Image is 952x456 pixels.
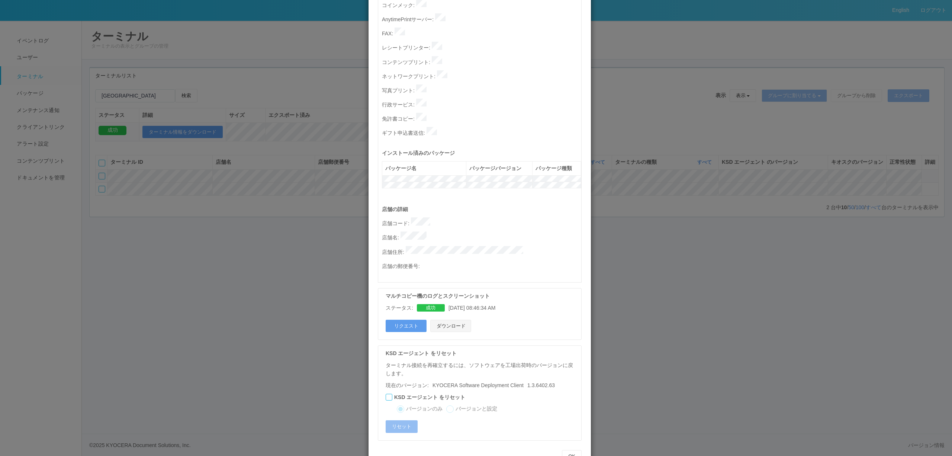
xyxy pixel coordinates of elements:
[382,42,581,52] p: レシートプリンター :
[386,304,578,312] div: [DATE] 08:46:34 AM
[406,405,443,413] label: バージョンのみ
[382,99,581,109] p: 行政サービス :
[386,304,413,312] p: ステータス:
[382,84,581,95] p: 写真プリント :
[386,350,578,357] p: KSD エージェント をリセット
[535,165,578,172] div: パッケージ種類
[382,149,581,157] p: インストール済みのパッケージ
[382,260,581,271] p: 店舗の郵便番号 :
[382,28,581,38] p: FAX :
[394,393,465,401] label: KSD エージェント をリセット
[382,246,581,256] p: 店舗住所 :
[382,13,581,24] p: AnytimePrintサーバー :
[382,56,581,67] p: コンテンツプリント :
[386,382,578,389] p: 現在のバージョン:
[386,420,418,433] button: リセット
[386,361,578,377] p: ターミナル接続を再確立するには、ソフトウェアを工場出荷時のバージョンに戻します。
[469,165,529,172] div: パッケージバージョン
[382,70,581,81] p: ネットワークプリント :
[382,127,581,137] p: ギフト申込書送信 :
[430,320,471,332] button: ダウンロード
[432,382,524,388] span: KYOCERA Software Deployment Client
[382,205,581,213] p: 店舗の詳細
[385,165,463,172] div: パッケージ名
[386,292,578,300] p: マルチコピー機のログとスクリーンショット
[429,382,555,388] span: 1.3.6402.63
[456,405,497,413] label: バージョンと設定
[382,217,581,228] p: 店舗コード :
[382,232,581,242] p: 店舗名 :
[382,113,581,123] p: 免許書コピー :
[386,320,427,332] button: リクエスト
